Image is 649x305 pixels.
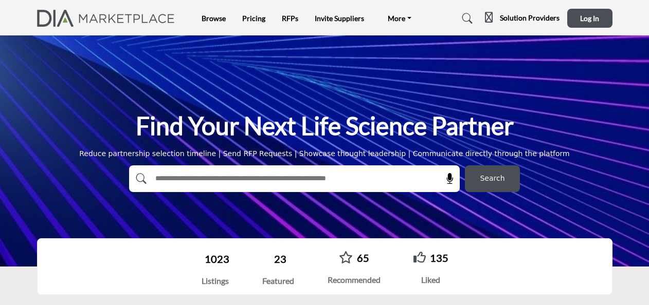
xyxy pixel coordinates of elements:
[452,10,479,27] a: Search
[430,252,448,264] a: 135
[202,14,226,23] a: Browse
[315,14,364,23] a: Invite Suppliers
[339,251,353,265] a: Go to Recommended
[413,251,426,263] i: Go to Liked
[500,13,560,23] h5: Solution Providers
[413,274,448,286] div: Liked
[465,165,520,192] button: Search
[37,10,181,27] img: Site Logo
[567,9,612,28] button: Log In
[262,275,294,287] div: Featured
[485,12,560,25] div: Solution Providers
[328,274,381,286] div: Recommended
[274,253,286,265] a: 23
[282,14,298,23] a: RFPs
[357,252,369,264] a: 65
[381,11,419,26] a: More
[580,14,599,23] span: Log In
[136,110,514,142] h1: Find Your Next Life Science Partner
[201,275,229,287] div: Listings
[480,173,504,184] span: Search
[205,253,229,265] a: 1023
[242,14,265,23] a: Pricing
[79,148,570,159] div: Reduce partnership selection timeline | Send RFP Requests | Showcase thought leadership | Communi...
